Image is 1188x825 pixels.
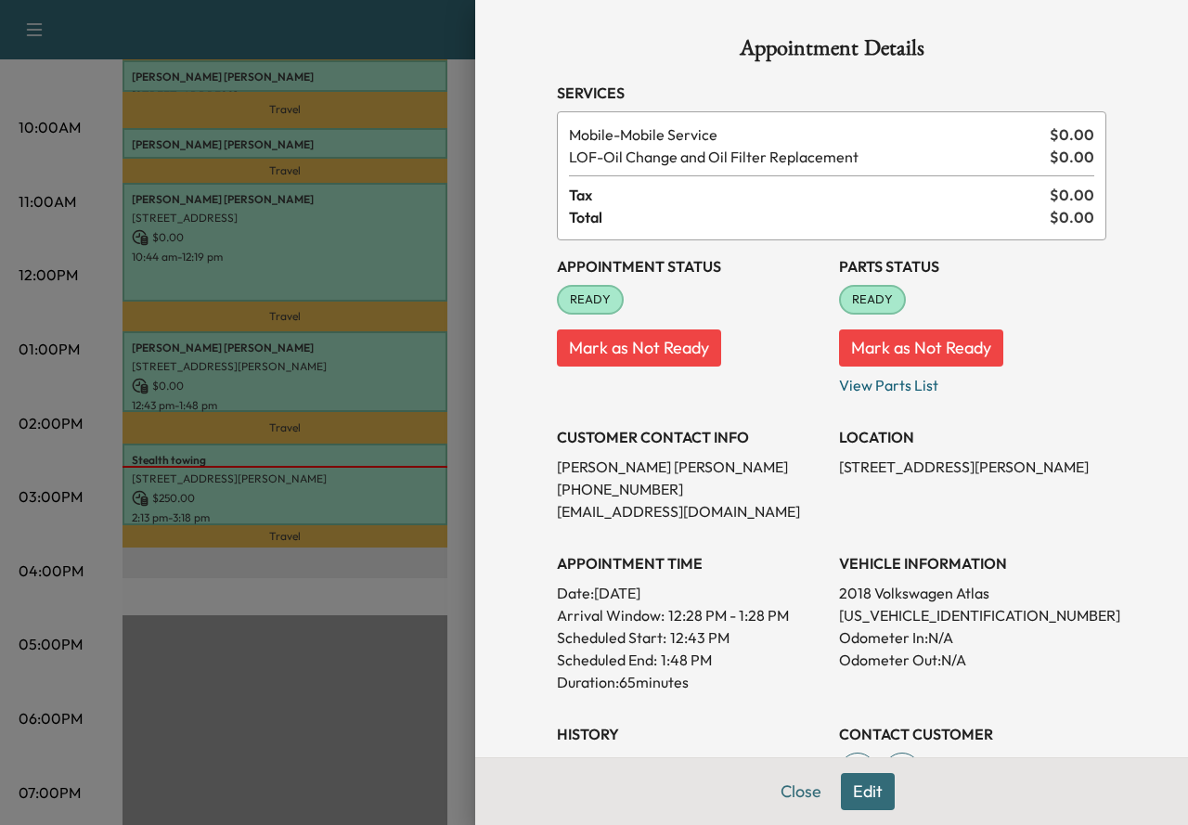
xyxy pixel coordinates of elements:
span: Mobile Service [569,123,1042,146]
p: 2018 Volkswagen Atlas [839,582,1106,604]
h3: Parts Status [839,255,1106,277]
h3: Services [557,82,1106,104]
span: $ 0.00 [1050,206,1094,228]
h3: LOCATION [839,426,1106,448]
span: Oil Change and Oil Filter Replacement [569,146,1042,168]
p: [EMAIL_ADDRESS][DOMAIN_NAME] [557,500,824,522]
button: Mark as Not Ready [839,329,1003,367]
span: $ 0.00 [1050,184,1094,206]
span: READY [841,290,904,309]
p: Odometer In: N/A [839,626,1106,649]
h3: APPOINTMENT TIME [557,552,824,574]
h3: CUSTOMER CONTACT INFO [557,426,824,448]
h3: VEHICLE INFORMATION [839,552,1106,574]
p: Odometer Out: N/A [839,649,1106,671]
span: $ 0.00 [1050,123,1094,146]
p: Duration: 65 minutes [557,671,824,693]
p: Created By : [PERSON_NAME] [557,753,824,775]
h3: Appointment Status [557,255,824,277]
p: Date: [DATE] [557,582,824,604]
span: Total [569,206,1050,228]
p: [STREET_ADDRESS][PERSON_NAME] [839,456,1106,478]
p: Arrival Window: [557,604,824,626]
p: Scheduled End: [557,649,657,671]
button: Mark as Not Ready [557,329,721,367]
p: [PERSON_NAME] [PERSON_NAME] [557,456,824,478]
p: View Parts List [839,367,1106,396]
button: Close [768,773,833,810]
button: Edit [841,773,895,810]
span: Tax [569,184,1050,206]
p: [PHONE_NUMBER] [557,478,824,500]
h1: Appointment Details [557,37,1106,67]
span: 12:28 PM - 1:28 PM [668,604,789,626]
span: READY [559,290,622,309]
h3: History [557,723,824,745]
p: [US_VEHICLE_IDENTIFICATION_NUMBER] [839,604,1106,626]
p: 12:43 PM [670,626,730,649]
p: Scheduled Start: [557,626,666,649]
p: 1:48 PM [661,649,712,671]
h3: CONTACT CUSTOMER [839,723,1106,745]
span: $ 0.00 [1050,146,1094,168]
